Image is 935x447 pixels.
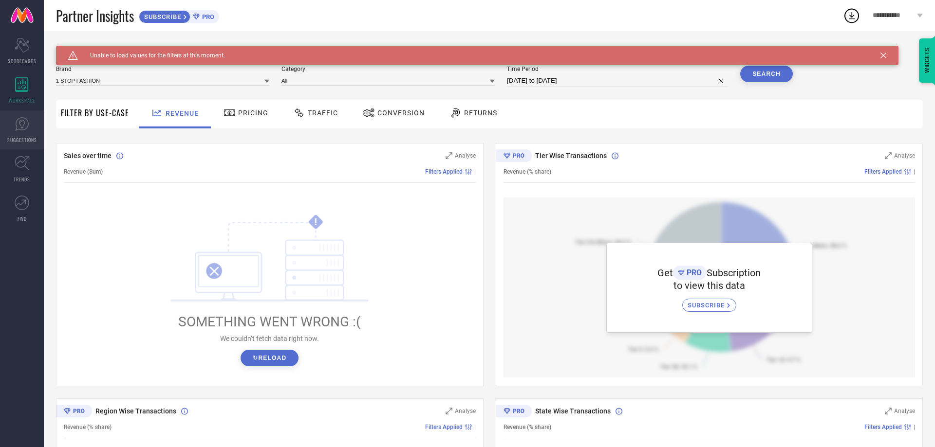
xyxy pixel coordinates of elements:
[455,408,476,414] span: Analyse
[425,424,463,430] span: Filters Applied
[864,424,902,430] span: Filters Applied
[315,216,317,228] tspan: !
[535,152,607,160] span: Tier Wise Transactions
[18,215,27,222] span: FWD
[673,280,745,291] span: to view this data
[474,424,476,430] span: |
[885,408,892,414] svg: Zoom
[657,267,673,279] span: Get
[64,168,103,175] span: Revenue (Sum)
[56,46,124,54] span: SYSTEM WORKSPACE
[885,152,892,159] svg: Zoom
[496,405,532,419] div: Premium
[740,66,793,82] button: Search
[56,66,269,72] span: Brand
[241,350,299,366] button: ↻Reload
[61,107,129,119] span: Filter By Use-Case
[682,291,736,312] a: SUBSCRIBE
[7,136,37,143] span: SUGGESTIONS
[56,405,92,419] div: Premium
[281,66,495,72] span: Category
[9,97,36,104] span: WORKSPACE
[914,424,915,430] span: |
[56,6,134,26] span: Partner Insights
[474,168,476,175] span: |
[843,7,860,24] div: Open download list
[78,52,225,59] span: Unable to load values for the filters at this moment.
[707,267,761,279] span: Subscription
[504,168,551,175] span: Revenue (% share)
[425,168,463,175] span: Filters Applied
[914,168,915,175] span: |
[455,152,476,159] span: Analyse
[446,152,452,159] svg: Zoom
[864,168,902,175] span: Filters Applied
[64,424,112,430] span: Revenue (% share)
[504,424,551,430] span: Revenue (% share)
[535,407,611,415] span: State Wise Transactions
[507,66,728,72] span: Time Period
[507,75,728,87] input: Select time period
[178,314,361,330] span: SOMETHING WENT WRONG :(
[446,408,452,414] svg: Zoom
[496,149,532,164] div: Premium
[220,335,319,342] span: We couldn’t fetch data right now.
[139,8,219,23] a: SUBSCRIBEPRO
[238,109,268,117] span: Pricing
[8,57,37,65] span: SCORECARDS
[95,407,176,415] span: Region Wise Transactions
[688,302,727,309] span: SUBSCRIBE
[139,13,184,20] span: SUBSCRIBE
[166,109,199,117] span: Revenue
[308,109,338,117] span: Traffic
[894,408,915,414] span: Analyse
[464,109,497,117] span: Returns
[14,176,30,183] span: TRENDS
[684,268,702,277] span: PRO
[377,109,425,117] span: Conversion
[200,13,214,20] span: PRO
[64,152,112,160] span: Sales over time
[894,152,915,159] span: Analyse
